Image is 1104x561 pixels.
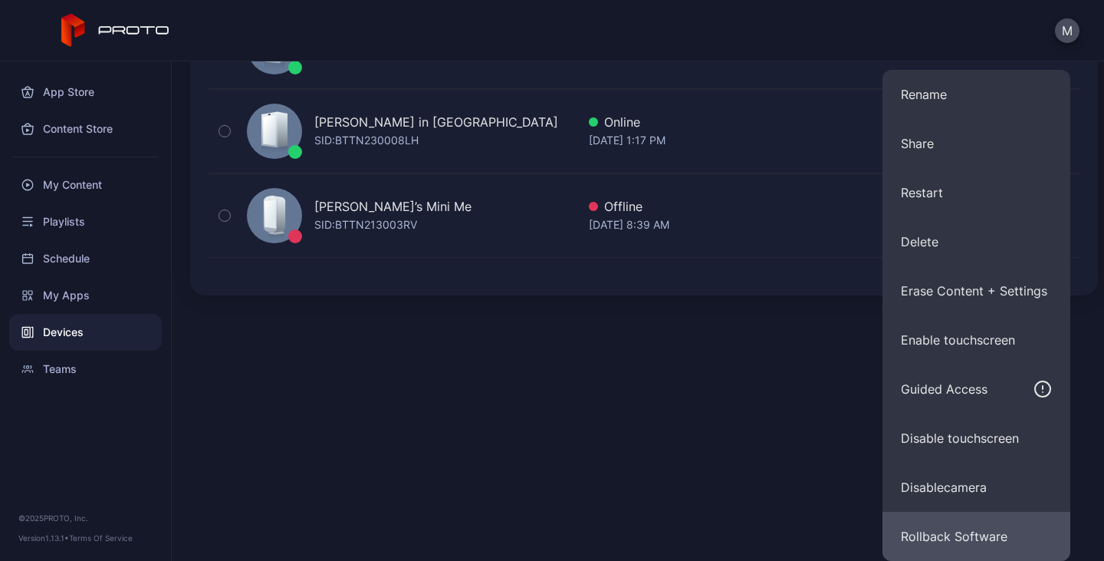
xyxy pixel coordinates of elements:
[18,533,69,543] span: Version 1.13.1 •
[9,351,162,388] a: Teams
[882,512,1070,561] button: Rollback Software
[589,197,886,216] div: Offline
[1055,18,1079,43] button: M
[9,74,162,111] a: App Store
[314,197,472,216] div: [PERSON_NAME]’s Mini Me
[589,113,886,131] div: Online
[882,119,1070,168] button: Share
[9,240,162,277] a: Schedule
[314,216,417,234] div: SID: BTTN213003RV
[9,167,162,203] a: My Content
[589,131,886,150] div: [DATE] 1:17 PM
[314,113,558,131] div: [PERSON_NAME] in [GEOGRAPHIC_DATA]
[882,365,1070,414] button: Guided Access
[882,168,1070,217] button: Restart
[882,217,1070,266] button: Delete
[9,277,162,314] a: My Apps
[9,111,162,147] a: Content Store
[882,70,1070,119] button: Rename
[314,131,419,150] div: SID: BTTN230008LH
[9,203,162,240] a: Playlists
[882,266,1070,315] button: Erase Content + Settings
[18,512,153,524] div: © 2025 PROTO, Inc.
[589,216,886,234] div: [DATE] 8:39 AM
[882,315,1070,365] button: Enable touchscreen
[882,414,1070,463] button: Disable touchscreen
[901,380,987,398] div: Guided Access
[69,533,133,543] a: Terms Of Service
[882,463,1070,512] button: Disablecamera
[9,314,162,351] a: Devices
